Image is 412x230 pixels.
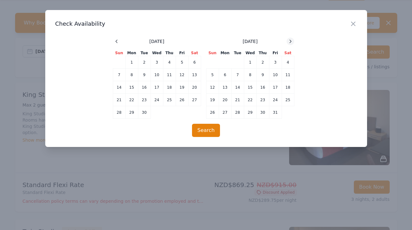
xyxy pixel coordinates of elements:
td: 20 [188,81,201,94]
td: 12 [176,69,188,81]
td: 17 [151,81,163,94]
td: 29 [125,106,138,119]
span: [DATE] [243,38,257,44]
th: Sat [282,50,294,56]
td: 4 [163,56,176,69]
td: 27 [188,94,201,106]
td: 21 [113,94,125,106]
td: 18 [163,81,176,94]
th: Thu [163,50,176,56]
th: Tue [138,50,151,56]
td: 27 [219,106,231,119]
td: 24 [151,94,163,106]
td: 6 [188,56,201,69]
td: 14 [231,81,244,94]
td: 1 [125,56,138,69]
th: Sun [206,50,219,56]
td: 7 [113,69,125,81]
td: 24 [269,94,282,106]
td: 5 [176,56,188,69]
td: 11 [163,69,176,81]
td: 21 [231,94,244,106]
td: 2 [256,56,269,69]
th: Sun [113,50,125,56]
th: Thu [256,50,269,56]
td: 28 [113,106,125,119]
td: 22 [125,94,138,106]
td: 19 [176,81,188,94]
td: 12 [206,81,219,94]
td: 30 [138,106,151,119]
td: 17 [269,81,282,94]
th: Fri [269,50,282,56]
td: 20 [219,94,231,106]
th: Tue [231,50,244,56]
th: Mon [219,50,231,56]
td: 16 [138,81,151,94]
th: Fri [176,50,188,56]
button: Search [192,124,220,137]
td: 31 [269,106,282,119]
td: 19 [206,94,219,106]
td: 6 [219,69,231,81]
td: 13 [188,69,201,81]
th: Mon [125,50,138,56]
td: 1 [244,56,256,69]
th: Wed [244,50,256,56]
td: 29 [244,106,256,119]
td: 25 [282,94,294,106]
td: 18 [282,81,294,94]
td: 16 [256,81,269,94]
td: 3 [269,56,282,69]
td: 8 [244,69,256,81]
td: 13 [219,81,231,94]
td: 3 [151,56,163,69]
td: 11 [282,69,294,81]
td: 9 [138,69,151,81]
td: 14 [113,81,125,94]
h3: Check Availability [55,20,357,28]
td: 9 [256,69,269,81]
td: 30 [256,106,269,119]
td: 22 [244,94,256,106]
td: 25 [163,94,176,106]
td: 4 [282,56,294,69]
td: 26 [206,106,219,119]
td: 26 [176,94,188,106]
td: 23 [138,94,151,106]
td: 15 [125,81,138,94]
td: 23 [256,94,269,106]
td: 5 [206,69,219,81]
span: [DATE] [149,38,164,44]
td: 10 [151,69,163,81]
td: 28 [231,106,244,119]
td: 10 [269,69,282,81]
td: 2 [138,56,151,69]
th: Wed [151,50,163,56]
td: 7 [231,69,244,81]
th: Sat [188,50,201,56]
td: 8 [125,69,138,81]
td: 15 [244,81,256,94]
